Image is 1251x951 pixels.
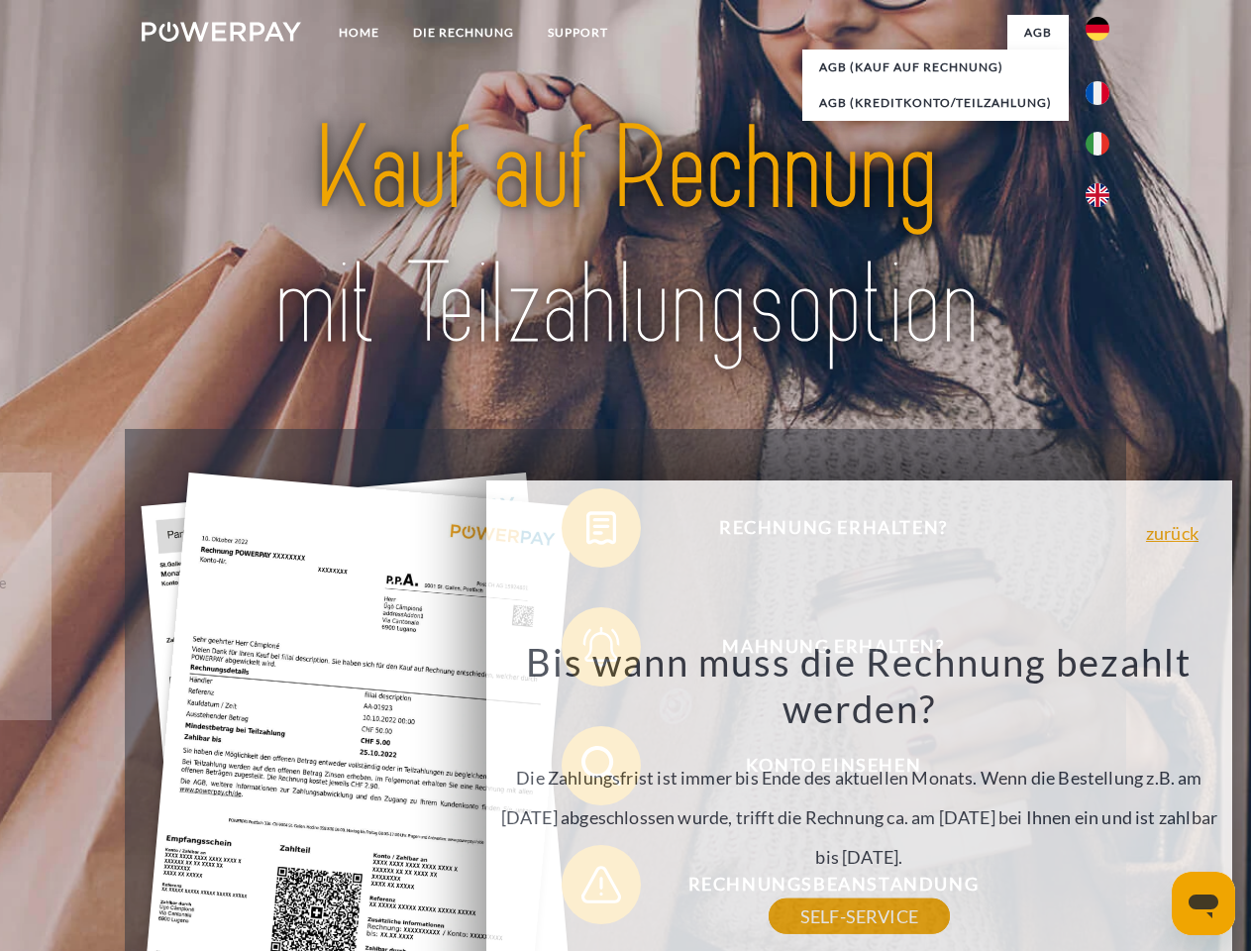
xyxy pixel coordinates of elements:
[1172,872,1235,935] iframe: Schaltfläche zum Öffnen des Messaging-Fensters
[189,95,1062,379] img: title-powerpay_de.svg
[531,15,625,51] a: SUPPORT
[1086,132,1109,156] img: it
[1086,81,1109,105] img: fr
[1086,183,1109,207] img: en
[802,85,1069,121] a: AGB (Kreditkonto/Teilzahlung)
[1086,17,1109,41] img: de
[498,638,1221,916] div: Die Zahlungsfrist ist immer bis Ende des aktuellen Monats. Wenn die Bestellung z.B. am [DATE] abg...
[769,898,950,934] a: SELF-SERVICE
[322,15,396,51] a: Home
[1007,15,1069,51] a: agb
[498,638,1221,733] h3: Bis wann muss die Rechnung bezahlt werden?
[142,22,301,42] img: logo-powerpay-white.svg
[1146,524,1199,542] a: zurück
[396,15,531,51] a: DIE RECHNUNG
[802,50,1069,85] a: AGB (Kauf auf Rechnung)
